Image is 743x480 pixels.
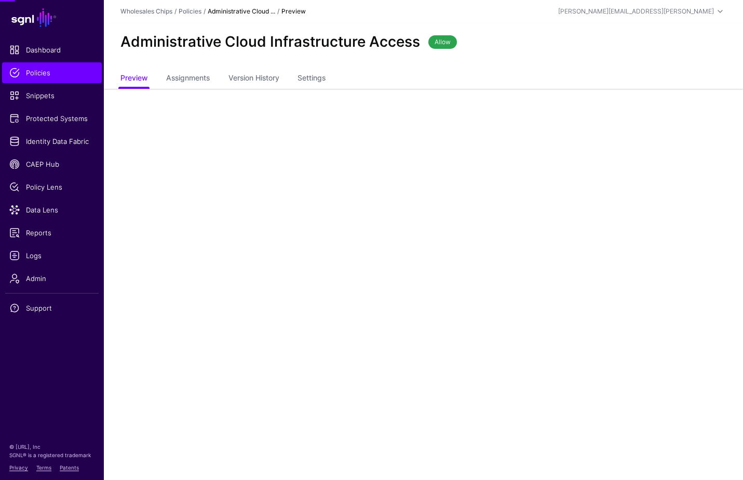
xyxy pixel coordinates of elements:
a: Admin [2,268,102,289]
a: Privacy [9,464,28,471]
a: Reports [2,222,102,243]
span: Policies [9,68,94,78]
a: SGNL [6,6,98,29]
span: Protected Systems [9,113,94,124]
a: Policy Lens [2,177,102,197]
span: Identity Data Fabric [9,136,94,146]
span: Reports [9,228,94,238]
span: Support [9,303,94,313]
a: Terms [36,464,51,471]
a: Snippets [2,85,102,106]
a: Logs [2,245,102,266]
span: Admin [9,273,94,284]
a: CAEP Hub [2,154,102,175]
span: Policy Lens [9,182,94,192]
span: Data Lens [9,205,94,215]
p: SGNL® is a registered trademark [9,451,94,459]
a: Identity Data Fabric [2,131,102,152]
a: Protected Systems [2,108,102,129]
span: Snippets [9,90,94,101]
a: Data Lens [2,199,102,220]
span: Dashboard [9,45,94,55]
span: Logs [9,250,94,261]
span: CAEP Hub [9,159,94,169]
a: Patents [60,464,79,471]
a: Dashboard [2,39,102,60]
a: Policies [2,62,102,83]
p: © [URL], Inc [9,443,94,451]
